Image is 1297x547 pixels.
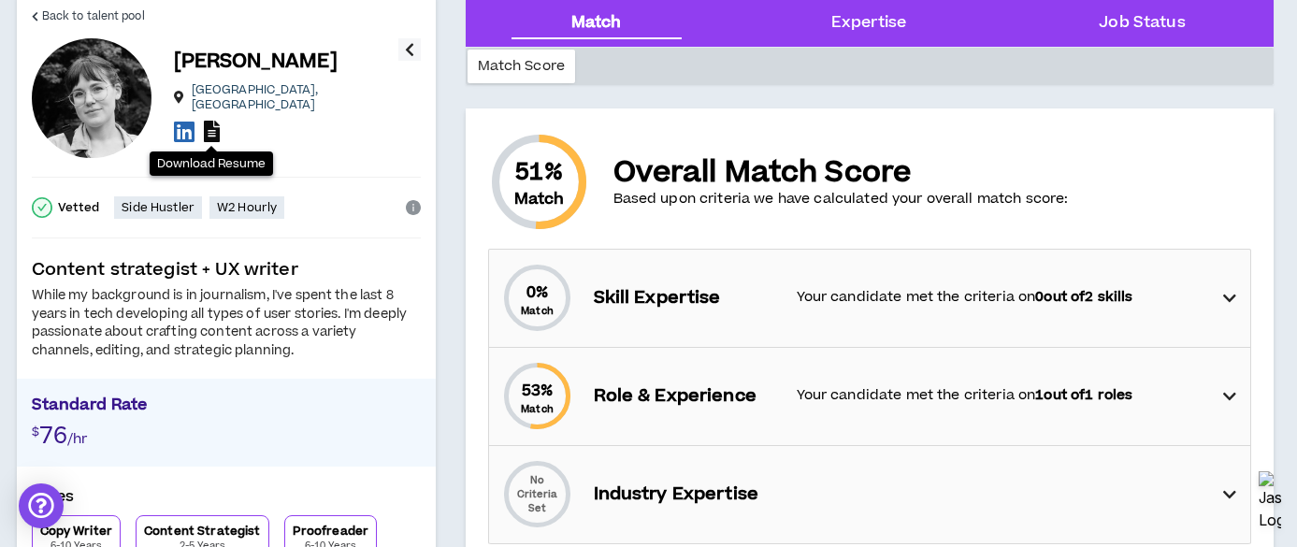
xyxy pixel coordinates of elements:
small: Match [514,188,565,210]
p: Skill Expertise [594,285,778,311]
p: Download Resume [157,156,266,173]
p: Side Hustler [122,200,195,215]
p: Copy Writer [40,524,113,539]
p: W2 Hourly [217,200,277,215]
small: Match [521,402,554,416]
span: 76 [39,420,67,453]
span: 53 % [522,380,553,402]
p: Vetted [58,200,100,215]
p: Content Strategist [144,524,261,539]
span: $ [32,424,39,440]
p: [GEOGRAPHIC_DATA] , [GEOGRAPHIC_DATA] [192,82,398,112]
span: info-circle [406,200,421,215]
p: Role & Experience [594,383,778,410]
span: 0 % [526,281,548,304]
div: Amber H. [32,38,151,158]
p: No Criteria Set [500,473,575,515]
div: 53%MatchRole & ExperienceYour candidate met the criteria on1out of1 roles [489,348,1250,445]
div: Match Score [468,50,576,83]
div: Open Intercom Messenger [19,483,64,528]
div: 0%MatchSkill ExpertiseYour candidate met the criteria on0out of2 skills [489,250,1250,347]
div: Expertise [831,11,906,36]
span: Back to talent pool [42,7,145,25]
div: While my background is in journalism, I've spent the last 8 years in tech developing all types of... [32,287,421,360]
p: Your candidate met the criteria on [797,287,1205,308]
small: Match [521,304,554,318]
p: Based upon criteria we have calculated your overall match score: [613,190,1069,209]
p: Your candidate met the criteria on [797,385,1205,406]
p: Roles [32,485,421,515]
strong: 0 out of 2 skills [1035,287,1132,307]
strong: 1 out of 1 roles [1035,385,1132,405]
span: 51 % [515,158,562,188]
span: check-circle [32,197,52,218]
p: Content strategist + UX writer [32,257,421,283]
span: /hr [67,429,87,449]
div: Match [571,11,622,36]
p: Overall Match Score [613,156,1069,190]
p: Proofreader [293,524,369,539]
p: Industry Expertise [594,482,778,508]
div: Job Status [1099,11,1185,36]
p: [PERSON_NAME] [174,49,339,75]
div: No Criteria SetIndustry Expertise [489,446,1250,543]
p: Standard Rate [32,394,421,422]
